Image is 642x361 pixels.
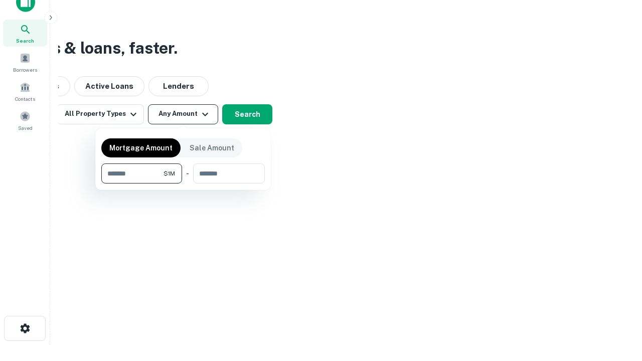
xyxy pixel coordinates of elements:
[592,281,642,329] iframe: Chat Widget
[190,142,234,153] p: Sale Amount
[164,169,175,178] span: $1M
[186,163,189,184] div: -
[109,142,173,153] p: Mortgage Amount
